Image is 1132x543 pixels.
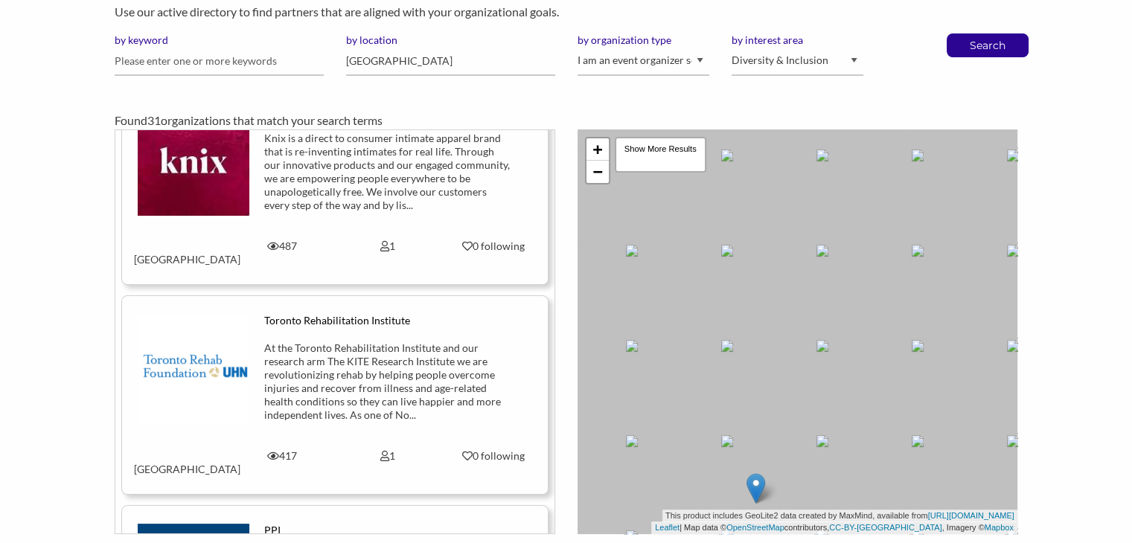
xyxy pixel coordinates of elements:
[264,524,511,537] div: PPI
[732,33,863,47] label: by interest area
[134,314,535,476] a: Toronto Rehabilitation Institute At the Toronto Rehabilitation Institute and our research arm The...
[115,2,1017,22] p: Use our active directory to find partners that are aligned with your organizational goals.
[452,449,535,463] div: 0 following
[346,33,555,47] label: by location
[335,240,441,253] div: 1
[586,161,609,183] a: Zoom out
[726,523,784,532] a: OpenStreetMap
[115,33,324,47] label: by keyword
[123,449,228,476] div: [GEOGRAPHIC_DATA]
[138,314,249,425] img: uwjcm9vptwy3ujdaejfl
[115,47,324,76] input: Please enter one or more keywords
[138,104,249,216] img: ifao7adgbtzwmj5yhut7
[229,240,335,253] div: 487
[586,138,609,161] a: Zoom in
[115,112,1017,129] div: Found organizations that match your search terms
[123,240,228,266] div: [GEOGRAPHIC_DATA]
[655,523,679,532] a: Leaflet
[264,341,511,422] div: At the Toronto Rehabilitation Institute and our research arm The KITE Research Institute we are r...
[928,511,1014,520] a: [URL][DOMAIN_NAME]
[147,113,161,127] span: 31
[452,240,535,253] div: 0 following
[229,449,335,463] div: 417
[615,137,706,173] div: Show More Results
[985,523,1014,532] a: Mapbox
[829,523,941,532] a: CC-BY-[GEOGRAPHIC_DATA]
[963,34,1012,57] button: Search
[578,33,709,47] label: by organization type
[662,510,1017,522] div: This product includes GeoLite2 data created by MaxMind, available from
[264,314,511,327] div: Toronto Rehabilitation Institute
[134,104,535,266] a: Knix Knix is a direct to consumer intimate apparel brand that is re-inventing intimates for real ...
[264,132,511,212] div: Knix is a direct to consumer intimate apparel brand that is re-inventing intimates for real life....
[651,521,1017,534] div: | Map data © contributors, , Imagery ©
[335,449,441,463] div: 1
